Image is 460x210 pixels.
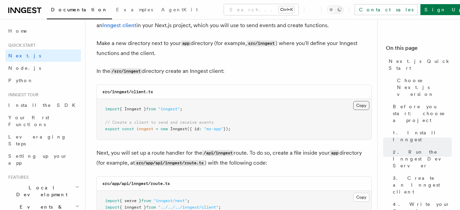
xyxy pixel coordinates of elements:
[156,126,158,131] span: =
[6,111,81,131] a: Your first Functions
[157,2,202,19] a: AgentKit
[353,101,369,110] button: Copy
[390,172,452,198] a: 3. Create an Inngest client
[180,107,182,111] span: ;
[6,43,35,48] span: Quick start
[6,74,81,87] a: Python
[146,205,156,210] span: from
[6,99,81,111] a: Install the SDK
[6,175,29,180] span: Features
[204,126,223,131] span: "my-app"
[6,131,81,150] a: Leveraging Steps
[181,41,191,46] code: app
[161,126,168,131] span: new
[158,205,218,210] span: "../../../inngest/client"
[394,74,452,100] a: Choose Next.js version
[96,148,372,168] p: Next, you will set up a route handler for the route. To do so, create a file inside your director...
[202,150,234,156] code: /api/inngest
[170,126,187,131] span: Inngest
[105,126,120,131] span: export
[51,7,108,12] span: Documentation
[199,126,202,131] span: :
[102,89,153,94] code: src/inngest/client.ts
[120,198,141,203] span: { serve }
[8,115,49,127] span: Your first Functions
[120,107,146,111] span: { Inngest }
[327,5,344,14] button: Toggle dark mode
[390,126,452,146] a: 1. Install Inngest
[187,126,199,131] span: ({ id
[105,120,214,125] span: // Create a client to send and receive events
[122,126,134,131] span: const
[96,66,372,76] p: In the directory create an Inngest client:
[102,22,136,29] a: Inngest client
[247,41,276,46] code: src/inngest
[136,126,153,131] span: inngest
[161,7,198,12] span: AgentKit
[386,55,452,74] a: Next.js Quick Start
[105,198,120,203] span: import
[96,38,372,58] p: Make a new directory next to your directory (for example, ) where you'll define your Inngest func...
[224,4,298,15] button: Search...Ctrl+K
[8,27,28,34] span: Home
[6,62,81,74] a: Node.js
[116,7,153,12] span: Examples
[6,25,81,37] a: Home
[153,198,187,203] span: "inngest/next"
[393,175,452,195] span: 3. Create an Inngest client
[158,107,180,111] span: "inngest"
[279,6,294,13] kbd: Ctrl+K
[6,92,39,98] span: Inngest tour
[6,150,81,169] a: Setting up your app
[47,2,112,19] a: Documentation
[6,49,81,62] a: Next.js
[386,44,452,55] h4: On this page
[393,103,452,124] span: Before you start: choose a project
[120,205,146,210] span: { inngest }
[110,68,142,74] code: /src/inngest
[96,11,372,30] p: Inngest invokes your functions securely via an at . To enable that, you will create an in your Ne...
[6,181,81,201] button: Local Development
[389,58,452,71] span: Next.js Quick Start
[393,148,452,169] span: 2. Run the Inngest Dev Server
[141,198,151,203] span: from
[393,129,452,143] span: 1. Install Inngest
[8,102,80,108] span: Install the SDK
[330,150,339,156] code: app
[223,126,231,131] span: });
[218,205,221,210] span: ;
[105,205,120,210] span: import
[146,107,156,111] span: from
[397,77,452,98] span: Choose Next.js version
[355,4,418,15] a: Contact sales
[8,65,41,71] span: Node.js
[353,193,369,202] button: Copy
[8,53,41,58] span: Next.js
[6,184,75,198] span: Local Development
[390,146,452,172] a: 2. Run the Inngest Dev Server
[390,100,452,126] a: Before you start: choose a project
[112,2,157,19] a: Examples
[105,107,120,111] span: import
[187,198,190,203] span: ;
[8,78,33,83] span: Python
[8,153,68,166] span: Setting up your app
[102,181,170,186] code: src/app/api/inngest/route.ts
[135,160,205,166] code: src/app/api/inngest/route.ts
[8,134,67,146] span: Leveraging Steps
